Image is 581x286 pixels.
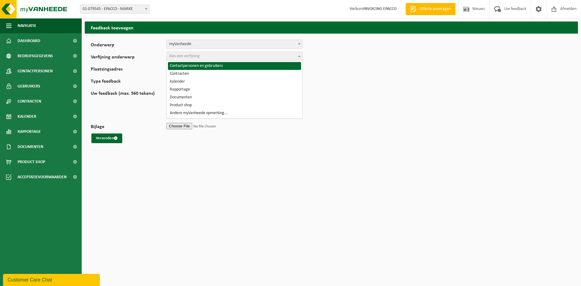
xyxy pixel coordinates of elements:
span: Documenten [18,139,43,154]
h2: Feedback toevoegen [85,21,578,33]
label: Bijlage [91,124,166,130]
span: 01-079545 - EPACCO - MARKE [80,5,149,13]
label: Plaatsingsadres [91,67,166,73]
li: Contactpersonen en gebruikers [168,62,301,70]
li: Kalender [168,78,301,86]
span: myVanheede [167,40,302,48]
span: Gebruikers [18,79,40,94]
li: Contracten [168,70,301,78]
iframe: chat widget [3,273,101,286]
span: Dashboard [18,33,40,48]
span: Contactpersonen [18,64,53,79]
span: Navigatie [18,18,36,33]
span: Rapportage [18,124,41,139]
span: Product Shop [18,154,45,169]
label: Onderwerp [91,43,166,49]
li: Andere myVanheede opmerking... [168,109,301,117]
li: Documenten [168,94,301,101]
span: Kies een verfijning [169,54,200,58]
span: Acceptatievoorwaarden [18,169,67,185]
a: Offerte aanvragen [405,3,455,15]
span: Offerte aanvragen [418,6,452,12]
label: Verfijning onderwerp [91,55,166,61]
li: Rapportage [168,86,301,94]
button: Verzenden [91,133,122,143]
span: myVanheede [166,40,303,49]
strong: INVOICING EPACCO [363,7,396,11]
span: Contracten [18,94,41,109]
label: Uw feedback (max. 560 tekens) [91,91,166,118]
span: 01-079545 - EPACCO - MARKE [80,5,149,14]
span: Kalender [18,109,36,124]
label: Type feedback [91,79,166,85]
span: Bedrijfsgegevens [18,48,53,64]
li: Product shop [168,101,301,109]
